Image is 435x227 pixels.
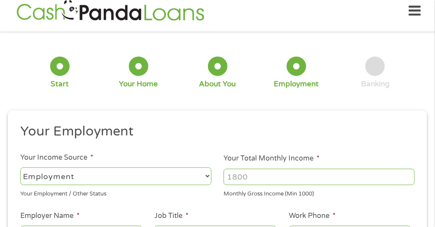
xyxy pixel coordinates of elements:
[119,79,158,89] div: Your Home
[51,79,69,89] div: Start
[274,79,319,89] div: Employment
[361,79,390,89] div: Banking
[224,187,415,199] div: Monthly Gross Income (Min 1000)
[20,123,409,140] h2: Your Employment
[20,187,211,199] div: Your Employment / Other Status
[224,169,415,185] input: 1800
[20,153,93,162] label: Your Income Source
[289,211,336,221] label: Work Phone
[154,211,189,221] label: Job Title
[20,211,80,221] label: Employer Name
[199,79,236,89] div: About You
[224,154,320,163] label: Your Total Monthly Income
